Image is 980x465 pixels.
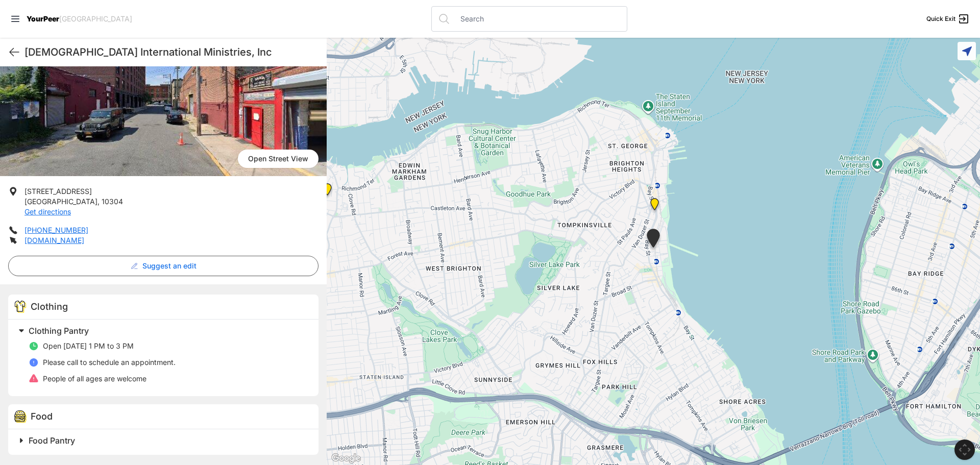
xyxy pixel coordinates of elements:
div: Staten Island [644,194,665,218]
span: Food [31,411,53,422]
span: People of all ages are welcome [43,374,146,383]
span: Open [DATE] 1 PM to 3 PM [43,341,134,350]
span: YourPeer [27,14,59,23]
button: Suggest an edit [8,256,318,276]
a: Quick Exit [926,13,970,25]
span: Quick Exit [926,15,955,23]
span: 10304 [102,197,123,206]
a: [PHONE_NUMBER] [24,226,88,234]
span: , [97,197,100,206]
span: [GEOGRAPHIC_DATA] [24,197,97,206]
span: Clothing Pantry [29,326,89,336]
div: Staten Island [317,179,338,204]
img: Google [329,452,363,465]
span: Suggest an edit [142,261,197,271]
input: Search [454,14,621,24]
span: [STREET_ADDRESS] [24,187,92,195]
span: Food Pantry [29,435,75,446]
button: Map camera controls [954,439,975,460]
span: [GEOGRAPHIC_DATA] [59,14,132,23]
a: Get directions [24,207,71,216]
span: Clothing [31,301,68,312]
a: [DOMAIN_NAME] [24,236,84,244]
a: Open this area in Google Maps (opens a new window) [329,452,363,465]
span: Open Street View [238,150,318,168]
p: Please call to schedule an appointment. [43,357,176,368]
a: YourPeer[GEOGRAPHIC_DATA] [27,16,132,22]
h1: [DEMOGRAPHIC_DATA] International Ministries, Inc [24,45,318,59]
